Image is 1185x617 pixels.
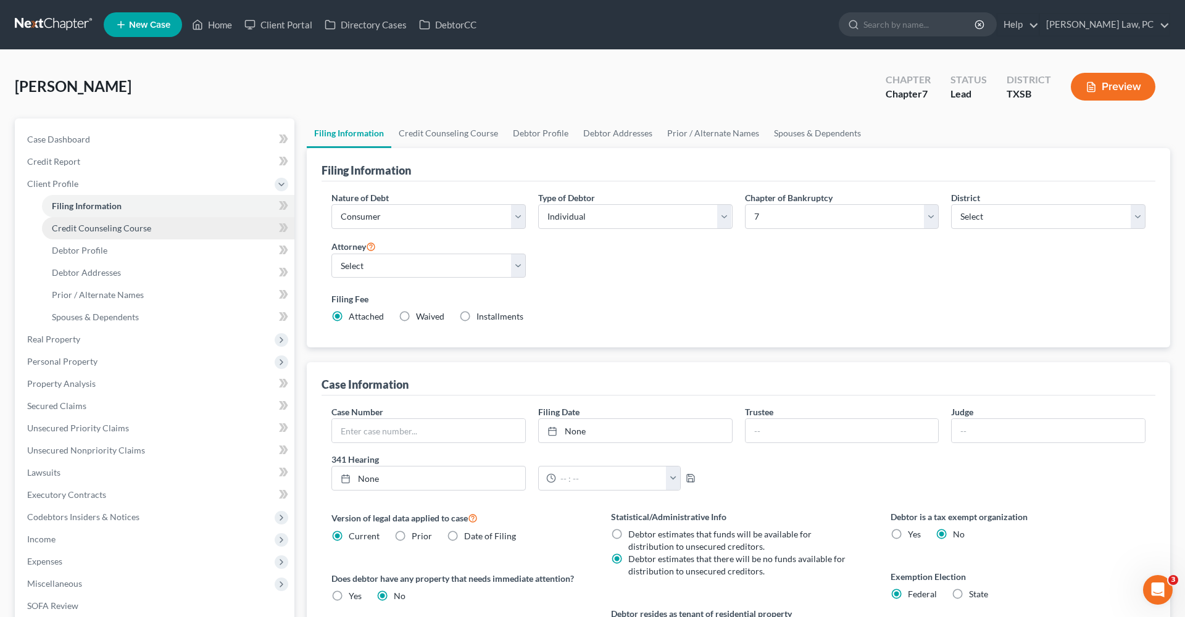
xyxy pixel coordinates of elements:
span: No [394,590,405,601]
label: Does debtor have any property that needs immediate attention? [331,572,586,585]
a: [PERSON_NAME] Law, PC [1040,14,1170,36]
span: Client Profile [27,178,78,189]
span: Codebtors Insiders & Notices [27,511,139,522]
span: Yes [349,590,362,601]
span: Date of Filing [464,531,516,541]
a: Prior / Alternate Names [660,118,767,148]
span: Debtor Profile [52,245,107,255]
label: Statistical/Administrative Info [611,510,866,523]
a: Debtor Addresses [42,262,294,284]
span: No [953,529,965,539]
label: 341 Hearing [325,453,739,466]
label: District [951,191,980,204]
span: Waived [416,311,444,321]
label: Type of Debtor [538,191,595,204]
a: Secured Claims [17,395,294,417]
span: Expenses [27,556,62,566]
label: Nature of Debt [331,191,389,204]
label: Filing Date [538,405,580,418]
span: Case Dashboard [27,134,90,144]
span: Debtor estimates that there will be no funds available for distribution to unsecured creditors. [628,553,846,576]
span: Debtor Addresses [52,267,121,278]
input: -- [952,419,1145,442]
span: Credit Counseling Course [52,223,151,233]
span: Unsecured Priority Claims [27,423,129,433]
input: -- : -- [556,466,667,490]
label: Chapter of Bankruptcy [745,191,833,204]
span: New Case [129,20,170,30]
span: Federal [908,589,937,599]
span: Unsecured Nonpriority Claims [27,445,145,455]
span: Filing Information [52,201,122,211]
span: Miscellaneous [27,578,82,589]
a: Property Analysis [17,373,294,395]
iframe: Intercom live chat [1143,575,1173,605]
span: Lawsuits [27,467,60,478]
span: Spouses & Dependents [52,312,139,322]
span: Current [349,531,380,541]
span: Credit Report [27,156,80,167]
span: Debtor estimates that funds will be available for distribution to unsecured creditors. [628,529,812,552]
input: Enter case number... [332,419,525,442]
span: Income [27,534,56,544]
label: Case Number [331,405,383,418]
a: DebtorCC [413,14,483,36]
a: Case Dashboard [17,128,294,151]
label: Filing Fee [331,292,1145,305]
label: Trustee [745,405,773,418]
a: Executory Contracts [17,484,294,506]
span: Prior [412,531,432,541]
a: Spouses & Dependents [767,118,868,148]
a: Debtor Profile [505,118,576,148]
a: Home [186,14,238,36]
div: Lead [950,87,987,101]
a: Directory Cases [318,14,413,36]
div: TXSB [1007,87,1051,101]
span: Installments [476,311,523,321]
span: 3 [1168,575,1178,585]
span: [PERSON_NAME] [15,77,131,95]
a: Filing Information [42,195,294,217]
div: Case Information [322,377,409,392]
a: None [539,419,732,442]
span: Personal Property [27,356,98,366]
span: Secured Claims [27,400,86,411]
span: Property Analysis [27,378,96,389]
label: Attorney [331,239,376,254]
label: Debtor is a tax exempt organization [891,510,1145,523]
a: Help [997,14,1039,36]
a: Filing Information [307,118,391,148]
div: Status [950,73,987,87]
div: Chapter [886,73,931,87]
span: Executory Contracts [27,489,106,500]
input: Search by name... [863,13,976,36]
a: Unsecured Priority Claims [17,417,294,439]
label: Exemption Election [891,570,1145,583]
a: Unsecured Nonpriority Claims [17,439,294,462]
a: Credit Counseling Course [391,118,505,148]
label: Judge [951,405,973,418]
a: Credit Counseling Course [42,217,294,239]
span: Attached [349,311,384,321]
span: Yes [908,529,921,539]
a: Debtor Addresses [576,118,660,148]
span: Prior / Alternate Names [52,289,144,300]
a: SOFA Review [17,595,294,617]
a: Prior / Alternate Names [42,284,294,306]
span: State [969,589,988,599]
a: Lawsuits [17,462,294,484]
div: Chapter [886,87,931,101]
button: Preview [1071,73,1155,101]
span: SOFA Review [27,600,78,611]
a: Spouses & Dependents [42,306,294,328]
span: 7 [922,88,928,99]
a: Debtor Profile [42,239,294,262]
a: Credit Report [17,151,294,173]
a: Client Portal [238,14,318,36]
input: -- [746,419,939,442]
a: None [332,466,525,490]
div: District [1007,73,1051,87]
label: Version of legal data applied to case [331,510,586,525]
span: Real Property [27,334,80,344]
div: Filing Information [322,163,411,178]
